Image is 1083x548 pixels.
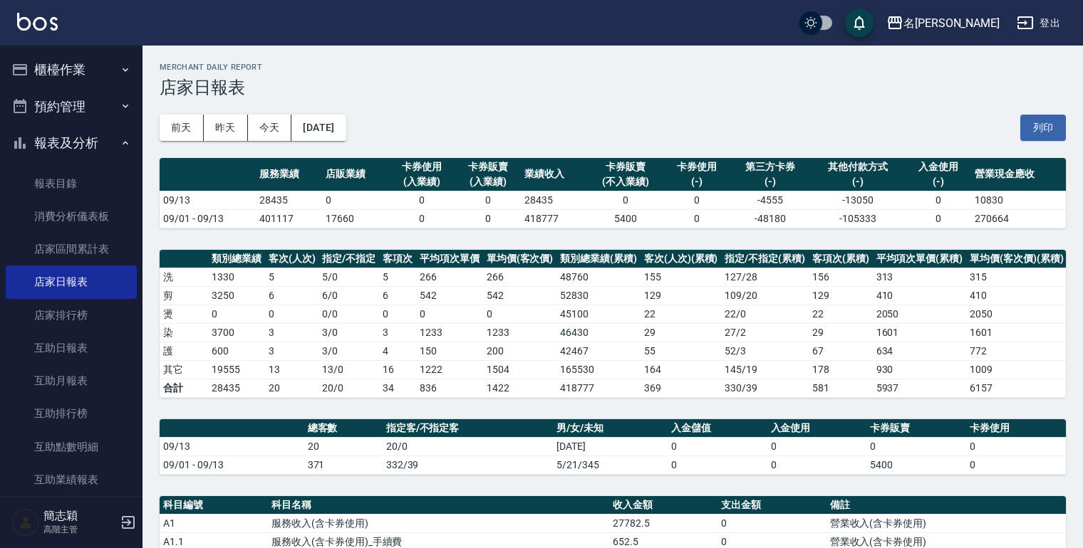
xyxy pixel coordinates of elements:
th: 科目編號 [160,496,268,515]
td: 581 [809,379,873,397]
td: 145 / 19 [721,360,809,379]
td: 護 [160,342,208,360]
img: Person [11,508,40,537]
td: 20 [265,379,319,397]
td: 28435 [208,379,265,397]
td: 2050 [966,305,1067,323]
td: 剪 [160,286,208,305]
td: 0 [455,191,521,209]
td: 772 [966,342,1067,360]
td: 0 [379,305,416,323]
td: 600 [208,342,265,360]
td: -48180 [730,209,811,228]
td: 5937 [873,379,967,397]
td: 其它 [160,360,208,379]
td: 20 [304,437,383,455]
div: (-) [734,174,807,189]
td: 3 [265,342,319,360]
td: 410 [966,286,1067,305]
td: 10830 [971,191,1066,209]
td: 17660 [322,209,388,228]
td: 0 / 0 [318,305,379,323]
td: 542 [416,286,483,305]
th: 服務業績 [256,158,322,191]
td: 200 [483,342,557,360]
td: 1330 [208,268,265,286]
td: 0 [664,191,730,209]
div: 其他付款方式 [814,159,902,174]
th: 店販業績 [322,158,388,191]
td: 0 [717,514,826,532]
td: 1601 [966,323,1067,342]
td: 150 [416,342,483,360]
td: 0 [664,209,730,228]
td: 0 [966,455,1066,474]
div: 卡券販賣 [591,159,660,174]
td: 1601 [873,323,967,342]
td: 542 [483,286,557,305]
button: 預約管理 [6,88,137,125]
th: 卡券使用 [966,419,1066,438]
div: 入金使用 [908,159,968,174]
td: 5 / 0 [318,268,379,286]
td: 109 / 20 [721,286,809,305]
td: 0 [668,437,767,455]
th: 客項次 [379,250,416,268]
th: 客次(人次) [265,250,319,268]
h5: 簡志穎 [43,509,116,523]
th: 營業現金應收 [971,158,1066,191]
table: a dense table [160,419,1066,475]
td: 634 [873,342,967,360]
td: 0 [905,191,971,209]
td: 1233 [483,323,557,342]
td: 1504 [483,360,557,379]
th: 平均項次單價(累積) [873,250,967,268]
td: 28435 [521,191,587,209]
h2: Merchant Daily Report [160,63,1066,72]
th: 科目名稱 [268,496,609,515]
td: 0 [265,305,319,323]
td: 2050 [873,305,967,323]
td: 0 [208,305,265,323]
th: 客次(人次)(累積) [641,250,722,268]
td: 164 [641,360,722,379]
td: 29 [809,323,873,342]
a: 店家排行榜 [6,299,137,332]
td: 48760 [556,268,641,286]
a: 互助月報表 [6,364,137,397]
td: 1009 [966,360,1067,379]
th: 類別總業績 [208,250,265,268]
td: 洗 [160,268,208,286]
td: 0 [905,209,971,228]
td: 27782.5 [609,514,717,532]
td: 0 [866,437,966,455]
td: 13 [265,360,319,379]
td: 3 [379,323,416,342]
td: 0 [767,437,867,455]
td: 0 [483,305,557,323]
td: A1 [160,514,268,532]
td: 34 [379,379,416,397]
th: 指定客/不指定客 [383,419,553,438]
td: 3 / 0 [318,342,379,360]
td: -13050 [811,191,906,209]
div: (不入業績) [591,174,660,189]
div: (-) [668,174,727,189]
a: 互助日報表 [6,332,137,364]
button: 櫃檯作業 [6,51,137,88]
td: 3 [265,323,319,342]
td: 0 [388,209,455,228]
div: 名[PERSON_NAME] [903,14,1000,32]
td: 5 [379,268,416,286]
td: 5/21/345 [553,455,668,474]
table: a dense table [160,158,1066,228]
td: 0 [388,191,455,209]
a: 消費分析儀表板 [6,200,137,233]
td: 155 [641,268,722,286]
th: 指定/不指定(累積) [721,250,809,268]
button: 前天 [160,115,204,141]
td: 313 [873,268,967,286]
button: 列印 [1020,115,1066,141]
div: 卡券販賣 [458,159,517,174]
p: 高階主管 [43,523,116,536]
